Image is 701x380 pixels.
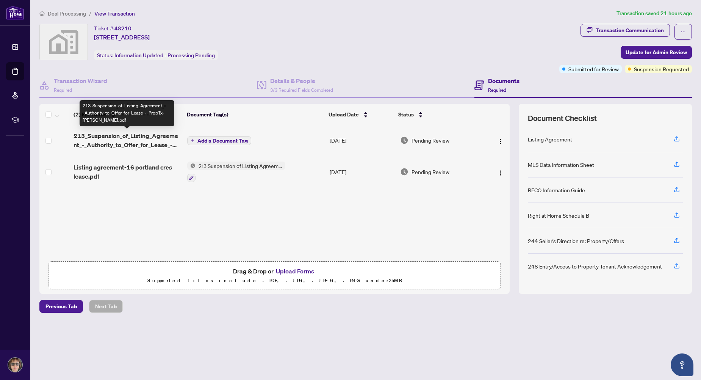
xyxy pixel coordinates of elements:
[70,104,184,125] th: (2) File Name
[400,136,408,144] img: Document Status
[528,135,572,143] div: Listing Agreement
[498,170,504,176] img: Logo
[74,163,181,181] span: Listing agreement-16 portland cres lease.pdf
[89,9,91,18] li: /
[494,166,507,178] button: Logo
[184,104,325,125] th: Document Tag(s)
[400,168,408,176] img: Document Status
[494,134,507,146] button: Logo
[488,87,506,93] span: Required
[528,113,597,124] span: Document Checklist
[94,50,218,60] div: Status:
[196,162,285,170] span: 213 Suspension of Listing Agreement - Authority to Offer for Lease
[40,24,88,60] img: svg%3e
[49,262,500,290] span: Drag & Drop orUpload FormsSupported files include .PDF, .JPG, .JPEG, .PNG under25MB
[6,6,24,20] img: logo
[621,46,692,59] button: Update for Admin Review
[274,266,316,276] button: Upload Forms
[528,160,594,169] div: MLS Data Information Sheet
[398,110,414,119] span: Status
[187,136,251,146] button: Add a Document Tag
[94,10,135,17] span: View Transaction
[671,353,693,376] button: Open asap
[528,186,585,194] div: RECO Information Guide
[528,211,589,220] div: Right at Home Schedule B
[581,24,670,37] button: Transaction Communication
[89,300,123,313] button: Next Tab
[395,104,483,125] th: Status
[114,52,215,59] span: Information Updated - Processing Pending
[498,138,504,144] img: Logo
[596,24,664,36] div: Transaction Communication
[197,138,248,143] span: Add a Document Tag
[528,237,624,245] div: 244 Seller’s Direction re: Property/Offers
[329,110,359,119] span: Upload Date
[39,11,45,16] span: home
[80,100,174,126] div: 213_Suspension_of_Listing_Agreement_-_Authority_to_Offer_for_Lease_-_PropTx-[PERSON_NAME].pdf
[53,276,496,285] p: Supported files include .PDF, .JPG, .JPEG, .PNG under 25 MB
[681,29,686,35] span: ellipsis
[412,136,449,144] span: Pending Review
[568,65,619,73] span: Submitted for Review
[327,125,397,155] td: [DATE]
[617,9,692,18] article: Transaction saved 21 hours ago
[187,162,285,182] button: Status Icon213 Suspension of Listing Agreement - Authority to Offer for Lease
[8,358,22,372] img: Profile Icon
[74,131,181,149] span: 213_Suspension_of_Listing_Agreement_-_Authority_to_Offer_for_Lease_-_PropTx-[PERSON_NAME].pdf
[94,33,150,42] span: [STREET_ADDRESS]
[626,46,687,58] span: Update for Admin Review
[54,87,72,93] span: Required
[412,168,449,176] span: Pending Review
[187,136,251,145] button: Add a Document Tag
[233,266,316,276] span: Drag & Drop or
[488,76,519,85] h4: Documents
[270,87,333,93] span: 3/3 Required Fields Completed
[74,110,106,119] span: (2) File Name
[528,262,662,270] div: 248 Entry/Access to Property Tenant Acknowledgement
[54,76,107,85] h4: Transaction Wizard
[191,139,194,143] span: plus
[39,300,83,313] button: Previous Tab
[270,76,333,85] h4: Details & People
[187,162,196,170] img: Status Icon
[325,104,396,125] th: Upload Date
[327,155,397,188] td: [DATE]
[94,24,131,33] div: Ticket #:
[45,300,77,312] span: Previous Tab
[114,25,131,32] span: 48210
[634,65,689,73] span: Suspension Requested
[48,10,86,17] span: Deal Processing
